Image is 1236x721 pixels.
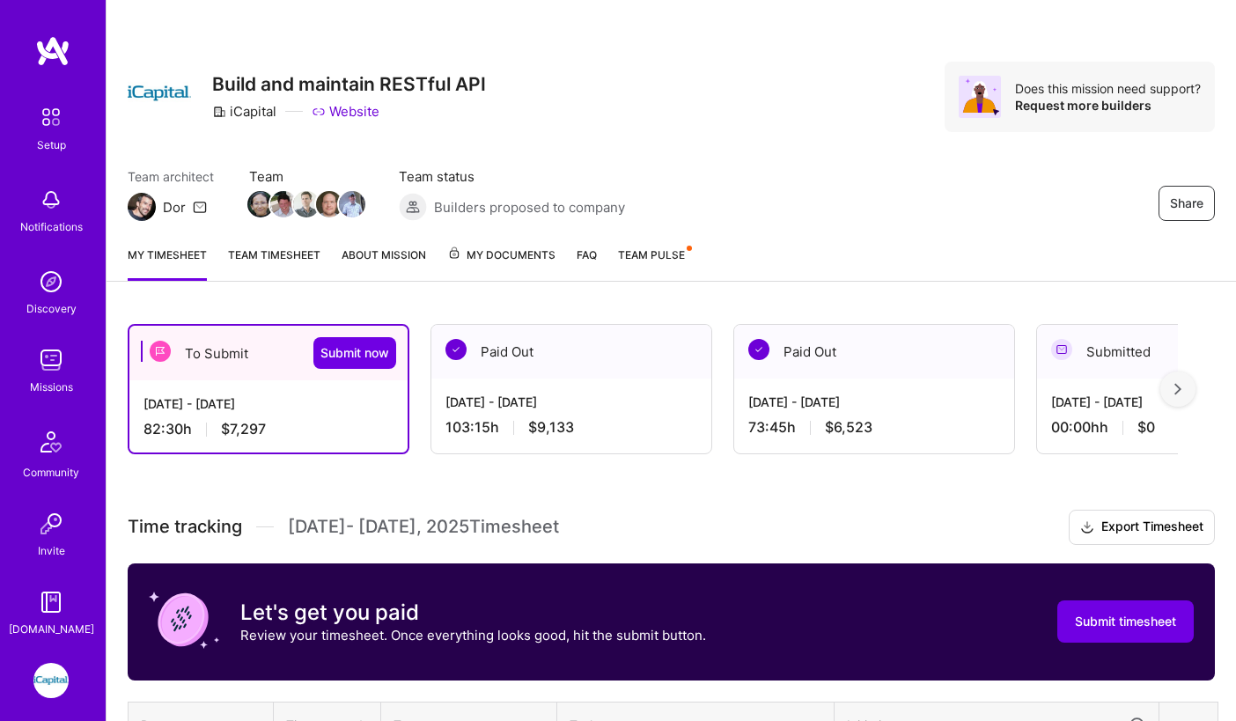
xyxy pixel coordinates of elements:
span: My Documents [447,246,555,265]
a: Team Member Avatar [249,189,272,219]
img: Paid Out [748,339,769,360]
a: Team timesheet [228,246,320,281]
a: My timesheet [128,246,207,281]
img: setup [33,99,70,136]
div: Paid Out [431,325,711,379]
div: [DATE] - [DATE] [445,393,697,411]
h3: Let's get you paid [240,600,706,626]
a: Team Member Avatar [318,189,341,219]
div: Community [23,463,79,482]
div: iCapital [212,102,276,121]
img: iCapital: Build and maintain RESTful API [33,663,69,698]
a: Team Member Avatar [295,189,318,219]
div: Discovery [26,299,77,318]
img: Builders proposed to company [399,193,427,221]
img: guide book [33,585,69,620]
div: Request more builders [1015,97,1201,114]
img: Paid Out [445,339,467,360]
a: FAQ [577,246,597,281]
img: Company Logo [128,62,191,125]
span: $6,523 [825,418,872,437]
div: Missions [30,378,73,396]
img: Team Member Avatar [270,191,297,217]
button: Submit now [313,337,396,369]
a: My Documents [447,246,555,281]
i: icon Download [1080,519,1094,537]
span: $9,133 [528,418,574,437]
div: Invite [38,541,65,560]
div: Paid Out [734,325,1014,379]
img: Community [30,421,72,463]
a: Team Pulse [618,246,690,281]
img: Team Member Avatar [247,191,274,217]
span: Time tracking [128,516,242,538]
img: Avatar [959,76,1001,118]
div: 103:15 h [445,418,697,437]
img: Submitted [1051,339,1072,360]
img: Invite [33,506,69,541]
span: Team Pulse [618,248,685,261]
a: Team Member Avatar [341,189,364,219]
span: Team architect [128,167,214,186]
a: About Mission [342,246,426,281]
div: Setup [37,136,66,154]
div: 82:30 h [143,420,394,438]
img: Team Architect [128,193,156,221]
div: To Submit [129,326,408,380]
img: To Submit [150,341,171,362]
img: logo [35,35,70,67]
span: Submit timesheet [1075,613,1176,630]
a: iCapital: Build and maintain RESTful API [29,663,73,698]
button: Submit timesheet [1057,600,1194,643]
button: Export Timesheet [1069,510,1215,545]
p: Review your timesheet. Once everything looks good, hit the submit button. [240,626,706,644]
button: Share [1159,186,1215,221]
div: Does this mission need support? [1015,80,1201,97]
img: bell [33,182,69,217]
i: icon Mail [193,200,207,214]
h3: Build and maintain RESTful API [212,73,486,95]
span: Submit now [320,344,389,362]
img: Team Member Avatar [316,191,342,217]
i: icon CompanyGray [212,105,226,119]
span: $0 [1137,418,1155,437]
img: coin [149,585,219,655]
span: [DATE] - [DATE] , 2025 Timesheet [288,516,559,538]
span: $7,297 [221,420,266,438]
span: Team status [399,167,625,186]
img: discovery [33,264,69,299]
div: [DATE] - [DATE] [748,393,1000,411]
a: Team Member Avatar [272,189,295,219]
div: [DATE] - [DATE] [143,394,394,413]
img: right [1174,383,1181,395]
span: Team [249,167,364,186]
img: Team Member Avatar [293,191,320,217]
div: [DOMAIN_NAME] [9,620,94,638]
img: teamwork [33,342,69,378]
div: Dor [163,198,186,217]
a: Website [312,102,379,121]
span: Builders proposed to company [434,198,625,217]
img: Team Member Avatar [339,191,365,217]
span: Share [1170,195,1203,212]
div: 73:45 h [748,418,1000,437]
div: Notifications [20,217,83,236]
